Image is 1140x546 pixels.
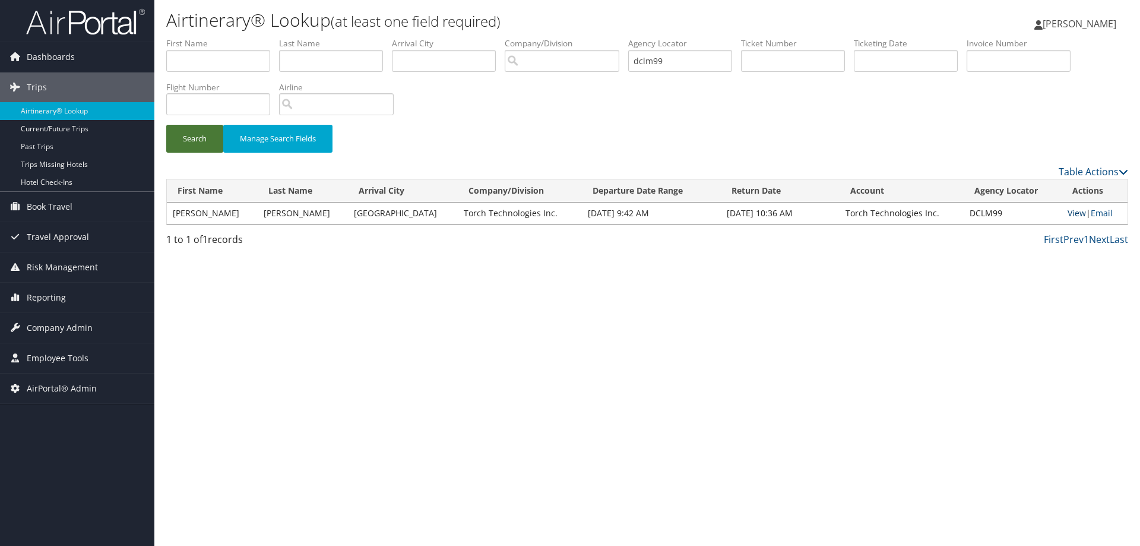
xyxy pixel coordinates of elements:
div: 1 to 1 of records [166,232,394,253]
button: Manage Search Fields [223,125,332,153]
span: Employee Tools [27,343,88,373]
span: Travel Approval [27,222,89,252]
h1: Airtinerary® Lookup [166,8,807,33]
td: [GEOGRAPHIC_DATA] [348,203,458,224]
a: Next [1089,233,1110,246]
span: Risk Management [27,253,98,282]
label: Airline [279,81,403,93]
button: Search [166,125,223,153]
th: Last Name: activate to sort column ascending [258,179,349,203]
span: Company Admin [27,313,93,343]
td: [DATE] 9:42 AM [582,203,721,224]
a: First [1044,233,1063,246]
label: Agency Locator [628,37,741,49]
th: Actions [1062,179,1128,203]
a: 1 [1084,233,1089,246]
td: [PERSON_NAME] [258,203,349,224]
th: Return Date: activate to sort column ascending [721,179,840,203]
td: Torch Technologies Inc. [840,203,963,224]
td: Torch Technologies Inc. [458,203,581,224]
img: airportal-logo.png [26,8,145,36]
label: First Name [166,37,279,49]
label: Ticket Number [741,37,854,49]
td: | [1062,203,1128,224]
span: Book Travel [27,192,72,222]
span: AirPortal® Admin [27,374,97,403]
a: Email [1091,207,1113,219]
td: [PERSON_NAME] [167,203,258,224]
label: Flight Number [166,81,279,93]
th: Agency Locator: activate to sort column ascending [964,179,1062,203]
a: Last [1110,233,1128,246]
label: Company/Division [505,37,628,49]
td: DCLM99 [964,203,1062,224]
th: Arrival City: activate to sort column ascending [348,179,458,203]
a: [PERSON_NAME] [1034,6,1128,42]
label: Arrival City [392,37,505,49]
span: Dashboards [27,42,75,72]
th: Company/Division [458,179,581,203]
th: Departure Date Range: activate to sort column descending [582,179,721,203]
a: View [1068,207,1086,219]
small: (at least one field required) [331,11,501,31]
span: [PERSON_NAME] [1043,17,1116,30]
a: Prev [1063,233,1084,246]
span: Trips [27,72,47,102]
th: Account: activate to sort column ascending [840,179,963,203]
td: [DATE] 10:36 AM [721,203,840,224]
a: Table Actions [1059,165,1128,178]
label: Last Name [279,37,392,49]
label: Ticketing Date [854,37,967,49]
span: 1 [202,233,208,246]
label: Invoice Number [967,37,1079,49]
span: Reporting [27,283,66,313]
th: First Name: activate to sort column ascending [167,179,258,203]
